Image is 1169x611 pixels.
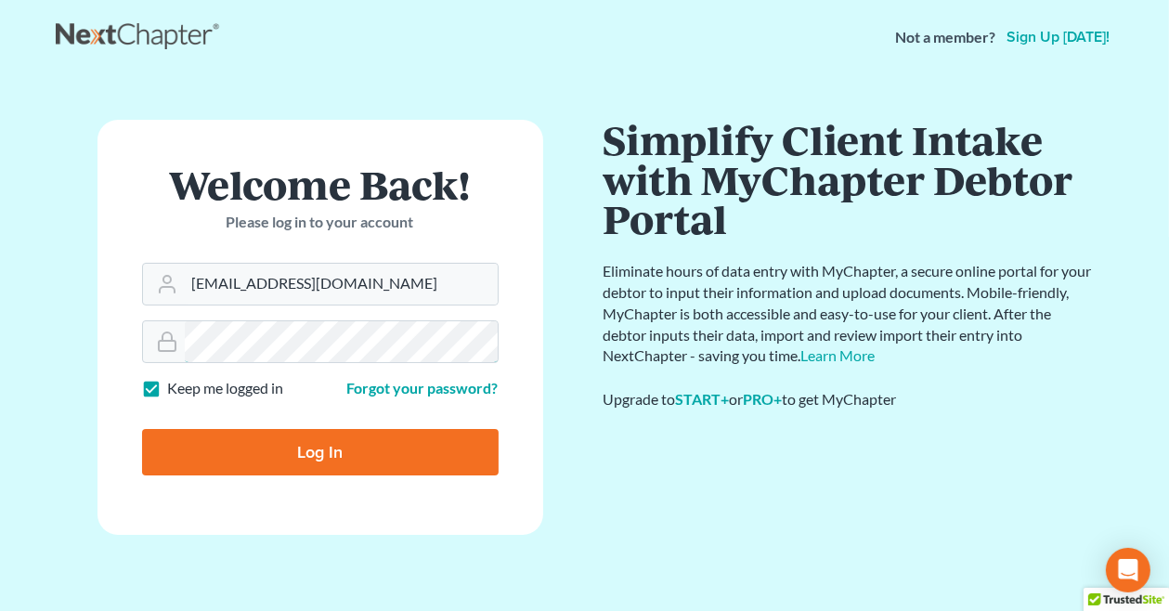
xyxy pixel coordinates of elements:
h1: Simplify Client Intake with MyChapter Debtor Portal [604,120,1096,239]
label: Keep me logged in [168,378,284,399]
p: Eliminate hours of data entry with MyChapter, a secure online portal for your debtor to input the... [604,261,1096,367]
a: START+ [676,390,730,408]
p: Please log in to your account [142,212,499,233]
a: PRO+ [744,390,783,408]
h1: Welcome Back! [142,164,499,204]
strong: Not a member? [896,27,996,48]
a: Learn More [801,346,876,364]
input: Email Address [185,264,498,305]
div: Open Intercom Messenger [1106,548,1150,592]
a: Forgot your password? [347,379,499,396]
input: Log In [142,429,499,475]
a: Sign up [DATE]! [1004,30,1114,45]
div: Upgrade to or to get MyChapter [604,389,1096,410]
